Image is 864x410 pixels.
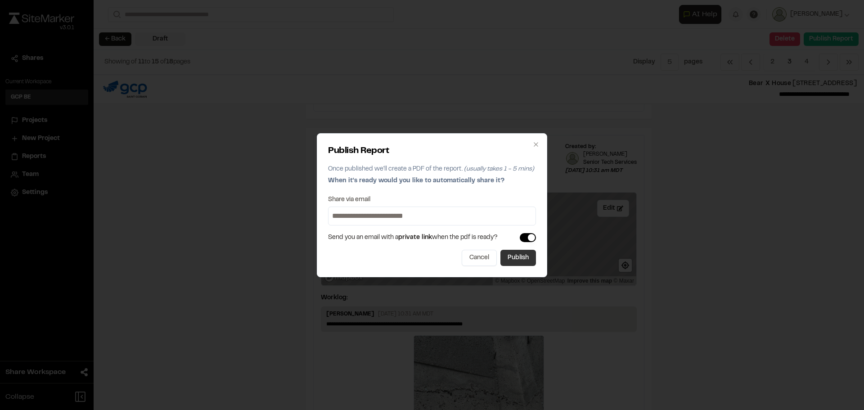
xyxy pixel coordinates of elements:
[328,197,370,203] label: Share via email
[398,235,432,240] span: private link
[328,164,536,174] p: Once published we'll create a PDF of the report.
[462,250,497,266] button: Cancel
[328,144,536,158] h2: Publish Report
[464,167,534,172] span: (usually takes 1 - 5 mins)
[500,250,536,266] button: Publish
[328,178,504,184] span: When it's ready would you like to automatically share it?
[328,233,498,243] span: Send you an email with a when the pdf is ready?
